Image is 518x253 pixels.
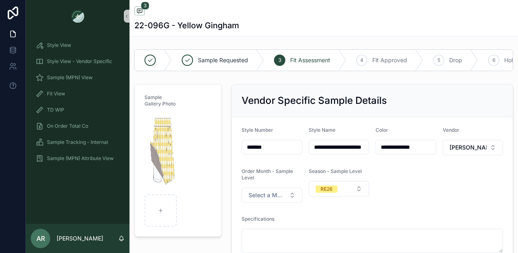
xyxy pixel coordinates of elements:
[47,58,112,65] span: Style View - Vendor Specific
[31,38,125,53] a: Style View
[36,234,45,243] span: AR
[31,70,125,85] a: Sample (MPN) View
[47,107,64,113] span: TD WIP
[450,143,487,152] span: [PERSON_NAME]
[31,103,125,117] a: TD WIP
[309,127,335,133] span: Style Name
[47,139,108,145] span: Sample Tracking - Internal
[290,56,330,64] span: Fit Assessment
[144,114,177,191] img: Screenshot-2025-08-07-at-11.42.13-AM.png
[47,74,93,81] span: Sample (MPN) View
[47,123,88,129] span: On Order Total Co
[31,54,125,69] a: Style View - Vendor Specific
[309,168,362,174] span: Season - Sample Level
[198,56,248,64] span: Sample Requested
[248,191,286,199] span: Select a MPN LEVEL ORDER MONTH
[443,127,459,133] span: Vendor
[71,10,84,23] img: App logo
[449,56,462,64] span: Drop
[504,56,516,64] span: Hold
[242,188,302,203] button: Select Button
[26,32,129,176] div: scrollable content
[57,234,103,242] p: [PERSON_NAME]
[242,168,293,181] span: Order Month - Sample Level
[278,57,281,63] span: 3
[437,57,440,63] span: 5
[47,91,65,97] span: Fit View
[47,42,71,48] span: Style View
[31,86,125,101] a: Fit View
[47,155,114,162] span: Sample (MPN) Attribute View
[360,57,363,63] span: 4
[309,181,369,196] button: Select Button
[31,151,125,166] a: Sample (MPN) Attribute View
[144,94,176,107] span: Sample Gallery Photo
[134,20,239,31] h1: 22-096G - Yellow Gingham
[242,127,273,133] span: Style Number
[134,6,145,17] button: 3
[376,127,388,133] span: Color
[493,57,495,63] span: 6
[141,2,149,10] span: 3
[242,94,387,107] h2: Vendor Specific Sample Details
[372,56,407,64] span: Fit Approved
[31,119,125,133] a: On Order Total Co
[242,216,274,222] span: Specifications
[31,135,125,150] a: Sample Tracking - Internal
[443,140,503,155] button: Select Button
[321,186,333,193] div: RE26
